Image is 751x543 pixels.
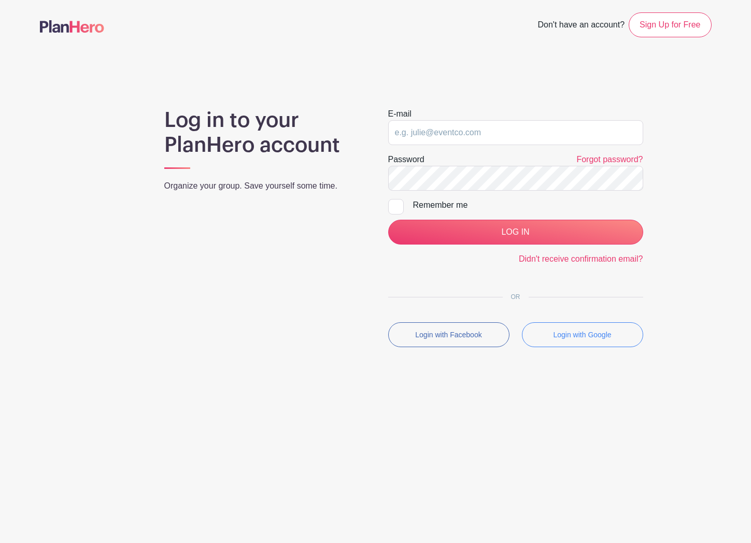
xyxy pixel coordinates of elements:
a: Sign Up for Free [629,12,711,37]
span: Don't have an account? [537,15,625,37]
h1: Log in to your PlanHero account [164,108,363,158]
button: Login with Facebook [388,322,509,347]
p: Organize your group. Save yourself some time. [164,180,363,192]
a: Forgot password? [576,155,643,164]
label: Password [388,153,424,166]
div: Remember me [413,199,643,211]
small: Login with Google [553,331,611,339]
input: LOG IN [388,220,643,245]
img: logo-507f7623f17ff9eddc593b1ce0a138ce2505c220e1c5a4e2b4648c50719b7d32.svg [40,20,104,33]
span: OR [503,293,529,301]
label: E-mail [388,108,412,120]
input: e.g. julie@eventco.com [388,120,643,145]
small: Login with Facebook [415,331,481,339]
a: Didn't receive confirmation email? [519,254,643,263]
button: Login with Google [522,322,643,347]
